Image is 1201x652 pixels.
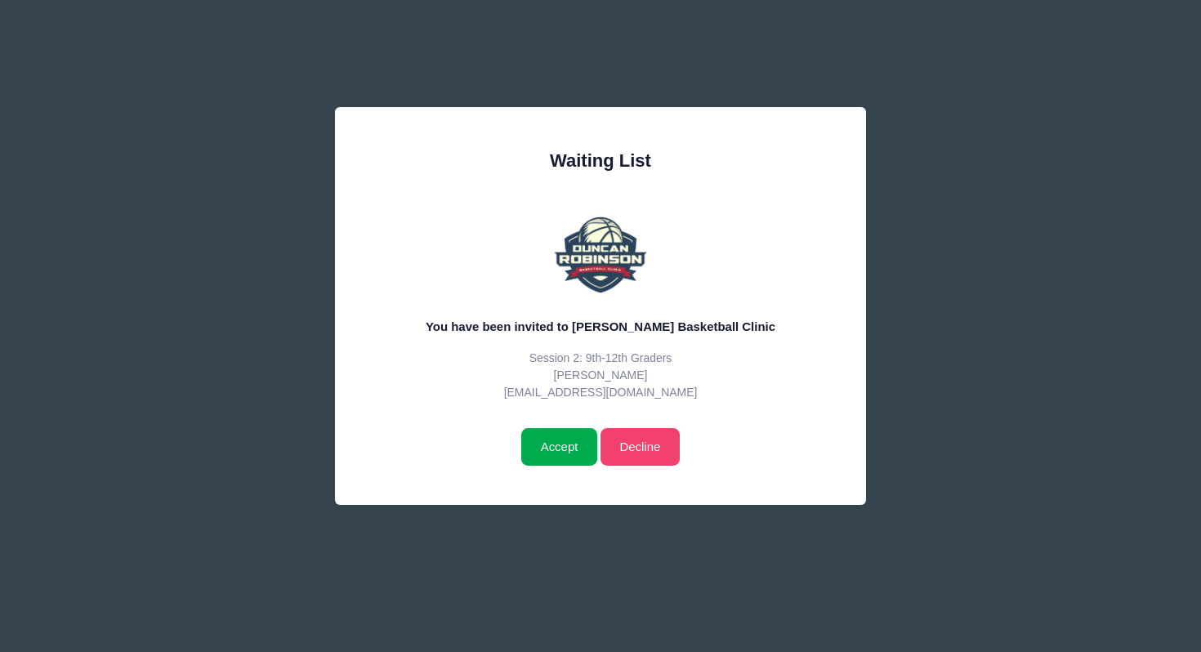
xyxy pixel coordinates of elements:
[521,428,597,466] input: Accept
[375,319,827,334] h5: You have been invited to [PERSON_NAME] Basketball Clinic
[375,384,827,401] p: [EMAIL_ADDRESS][DOMAIN_NAME]
[551,206,650,304] img: Duncan Robinson Basketball Clinic
[600,428,680,466] a: Decline
[375,350,827,367] p: Session 2: 9th-12th Graders
[375,367,827,384] p: [PERSON_NAME]
[375,147,827,174] div: Waiting List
